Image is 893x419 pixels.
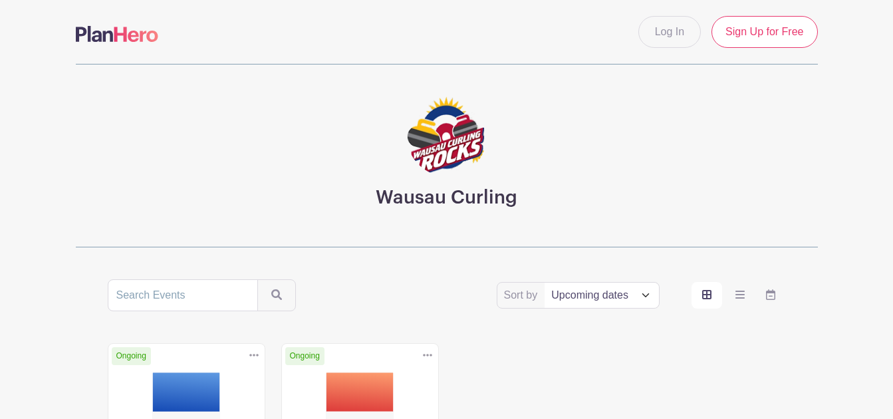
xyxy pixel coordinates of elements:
[376,187,517,209] h3: Wausau Curling
[504,287,542,303] label: Sort by
[76,26,158,42] img: logo-507f7623f17ff9eddc593b1ce0a138ce2505c220e1c5a4e2b4648c50719b7d32.svg
[638,16,701,48] a: Log In
[711,16,817,48] a: Sign Up for Free
[108,279,258,311] input: Search Events
[407,96,487,176] img: logo-1.png
[692,282,786,309] div: order and view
